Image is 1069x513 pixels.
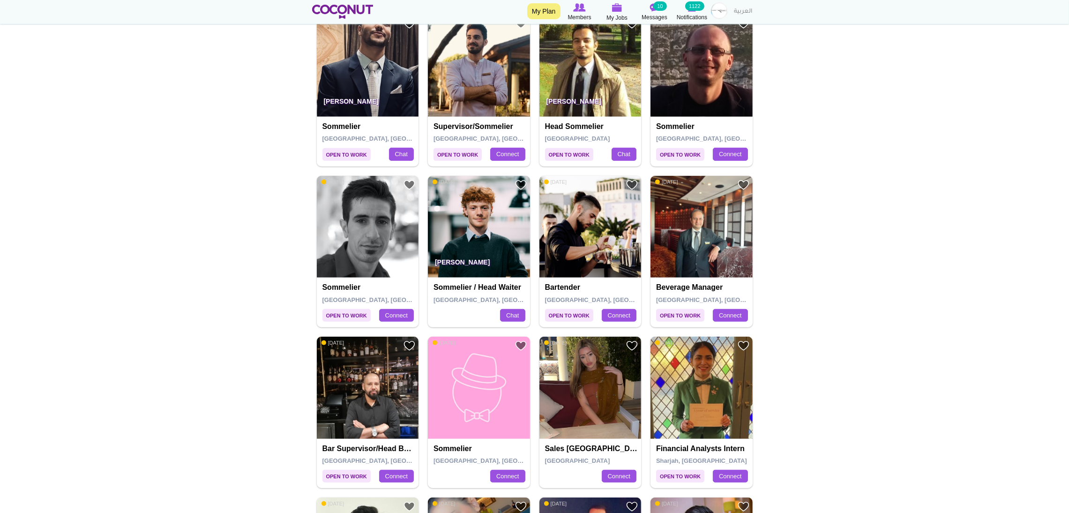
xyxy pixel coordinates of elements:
[317,91,419,117] p: [PERSON_NAME]
[428,251,530,278] p: [PERSON_NAME]
[612,148,636,161] a: Chat
[404,179,415,191] a: Add to Favourites
[656,296,790,303] span: [GEOGRAPHIC_DATA], [GEOGRAPHIC_DATA]
[490,148,525,161] a: Connect
[626,340,638,352] a: Add to Favourites
[612,3,622,12] img: My Jobs
[573,3,585,12] img: Browse Members
[500,309,525,322] a: Chat
[321,179,344,185] span: [DATE]
[655,179,678,185] span: [DATE]
[312,5,374,19] img: Home
[626,179,638,191] a: Add to Favourites
[434,296,567,303] span: [GEOGRAPHIC_DATA], [GEOGRAPHIC_DATA]
[322,148,371,161] span: Open to Work
[655,500,678,507] span: [DATE]
[656,122,749,131] h4: Sommelier
[713,470,748,483] a: Connect
[636,2,673,22] a: Messages Messages 10
[656,470,704,483] span: Open to Work
[404,340,415,352] a: Add to Favourites
[656,309,704,322] span: Open to Work
[713,148,748,161] a: Connect
[545,309,593,322] span: Open to Work
[515,501,527,513] a: Add to Favourites
[545,283,638,292] h4: Bartender
[626,501,638,513] a: Add to Favourites
[434,457,567,464] span: [GEOGRAPHIC_DATA], [GEOGRAPHIC_DATA]
[602,470,636,483] a: Connect
[730,2,757,21] a: العربية
[379,309,414,322] a: Connect
[515,179,527,191] a: Add to Favourites
[433,179,456,185] span: [DATE]
[650,3,659,12] img: Messages
[656,283,749,292] h4: Beverage manager
[527,3,561,19] a: My Plan
[389,148,414,161] a: Chat
[653,1,666,11] small: 10
[379,470,414,483] a: Connect
[561,2,598,22] a: Browse Members Members
[545,445,638,453] h4: Sales [GEOGRAPHIC_DATA]
[655,339,678,346] span: [DATE]
[490,470,525,483] a: Connect
[738,179,749,191] a: Add to Favourites
[322,135,456,142] span: [GEOGRAPHIC_DATA], [GEOGRAPHIC_DATA]
[656,445,749,453] h4: Financial Analysts Intern
[598,2,636,23] a: My Jobs My Jobs
[321,339,344,346] span: [DATE]
[656,148,704,161] span: Open to Work
[545,457,610,464] span: [GEOGRAPHIC_DATA]
[434,283,527,292] h4: Sommelier / Head Waiter
[606,13,628,23] span: My Jobs
[322,122,416,131] h4: Sommelier
[515,340,527,352] a: Add to Favourites
[656,457,747,464] span: Sharjah, [GEOGRAPHIC_DATA]
[404,501,415,513] a: Add to Favourites
[568,13,591,22] span: Members
[545,122,638,131] h4: Head Sommelier
[602,309,636,322] a: Connect
[545,148,593,161] span: Open to Work
[434,445,527,453] h4: Sommelier
[685,1,704,11] small: 1122
[433,339,456,346] span: [DATE]
[713,309,748,322] a: Connect
[322,470,371,483] span: Open to Work
[434,135,567,142] span: [GEOGRAPHIC_DATA], [GEOGRAPHIC_DATA]
[539,91,642,117] p: [PERSON_NAME]
[322,309,371,322] span: Open to Work
[738,340,749,352] a: Add to Favourites
[673,2,711,22] a: Notifications Notifications 1122
[434,122,527,131] h4: Supervisor/Sommelier
[738,501,749,513] a: Add to Favourites
[322,296,456,303] span: [GEOGRAPHIC_DATA], [GEOGRAPHIC_DATA]
[544,339,567,346] span: [DATE]
[433,500,456,507] span: [DATE]
[544,500,567,507] span: [DATE]
[642,13,667,22] span: Messages
[322,445,416,453] h4: Bar Supervisor/Head Bartender/Bartender
[322,283,416,292] h4: Sommelier
[544,179,567,185] span: [DATE]
[677,13,707,22] span: Notifications
[545,135,610,142] span: [GEOGRAPHIC_DATA]
[434,148,482,161] span: Open to Work
[545,296,679,303] span: [GEOGRAPHIC_DATA], [GEOGRAPHIC_DATA]
[322,457,456,464] span: [GEOGRAPHIC_DATA], [GEOGRAPHIC_DATA]
[321,500,344,507] span: [DATE]
[656,135,790,142] span: [GEOGRAPHIC_DATA], [GEOGRAPHIC_DATA]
